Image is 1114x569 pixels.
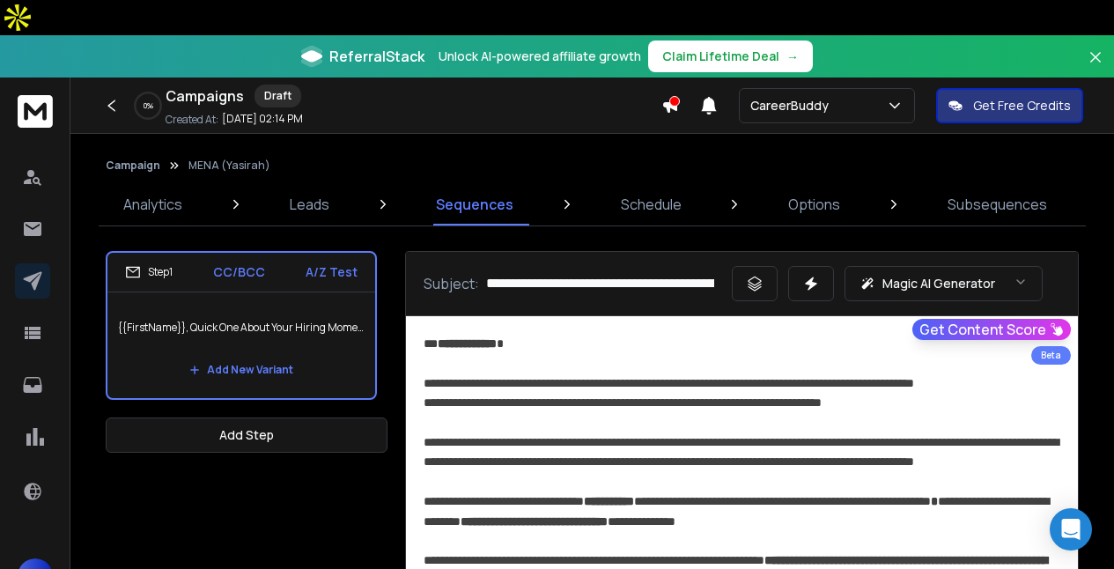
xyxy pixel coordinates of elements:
p: CC/BCC [213,263,265,281]
p: 0 % [144,100,153,111]
p: Analytics [123,194,182,215]
div: Draft [255,85,301,107]
p: [DATE] 02:14 PM [222,112,303,126]
span: → [786,48,799,65]
p: Schedule [621,194,682,215]
button: Get Free Credits [936,88,1083,123]
a: Analytics [113,183,193,225]
div: Open Intercom Messenger [1050,508,1092,551]
h1: Campaigns [166,85,244,107]
a: Schedule [610,183,692,225]
button: Add New Variant [175,352,307,388]
p: Created At: [166,113,218,127]
p: A/Z Test [306,263,358,281]
p: Get Free Credits [973,97,1071,115]
p: Subject: [424,273,479,294]
p: Subsequences [948,194,1047,215]
a: Options [778,183,851,225]
span: ReferralStack [329,46,424,67]
p: Unlock AI-powered affiliate growth [439,48,641,65]
p: CareerBuddy [750,97,836,115]
div: Beta [1031,346,1071,365]
p: Magic AI Generator [882,275,995,292]
a: Leads [279,183,340,225]
button: Magic AI Generator [845,266,1043,301]
li: Step1CC/BCCA/Z Test{{FirstName}}, Quick One About Your Hiring MomentumAdd New Variant [106,251,377,400]
button: Get Content Score [912,319,1071,340]
p: Options [788,194,840,215]
button: Campaign [106,159,160,173]
div: Step 1 [125,264,173,280]
a: Subsequences [937,183,1058,225]
p: MENA (Yasirah) [188,159,270,173]
a: Sequences [425,183,524,225]
button: Close banner [1084,46,1107,88]
p: Leads [290,194,329,215]
p: {{FirstName}}, Quick One About Your Hiring Momentum [118,303,365,352]
button: Add Step [106,418,387,453]
p: Sequences [436,194,513,215]
button: Claim Lifetime Deal→ [648,41,813,72]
